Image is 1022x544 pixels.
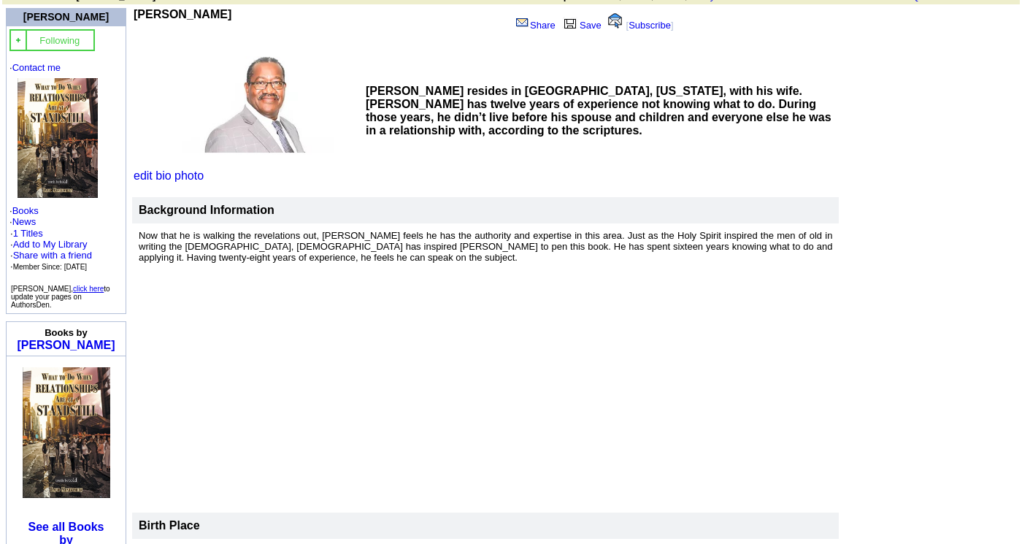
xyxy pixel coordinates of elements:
b: [PERSON_NAME] resides in [GEOGRAPHIC_DATA], [US_STATE], with his wife. [PERSON_NAME] has twelve y... [366,85,831,137]
font: Following [39,35,80,46]
img: 79265.jpg [18,78,98,198]
a: [PERSON_NAME] [23,11,109,23]
b: [PERSON_NAME] [134,8,231,20]
a: edit bio photo [134,169,204,182]
a: Contact me [12,62,61,73]
iframe: YouTube video player [139,276,547,506]
iframe: fb:like Facebook Social Plugin [134,21,462,36]
img: share_page.gif [516,17,529,28]
img: See larger image [137,39,356,169]
font: [PERSON_NAME], to update your pages on AuthorsDen. [11,285,110,309]
a: click here [73,285,104,293]
font: ] [671,20,674,31]
a: Share [515,20,556,31]
a: Add to My Library [13,239,88,250]
a: Books [12,205,39,216]
a: Following [39,34,80,46]
a: [PERSON_NAME] [17,339,115,351]
font: Member Since: [DATE] [13,263,88,271]
font: · · · [10,239,92,272]
font: Birth Place [139,519,200,532]
font: Now that he is walking the revelations out, [PERSON_NAME] feels he has the authority and expertis... [139,230,832,263]
a: Share with a friend [13,250,92,261]
font: [ [626,20,629,31]
img: library.gif [562,17,578,28]
font: · [10,228,92,272]
img: gc.jpg [14,36,23,45]
a: 1 Titles [13,228,43,239]
img: alert.gif [608,13,622,28]
b: Background Information [139,204,274,216]
a: News [12,216,36,227]
font: · · · [9,62,123,272]
a: Save [561,20,602,31]
b: Books by [45,327,88,338]
a: Subscribe [629,20,671,31]
img: 79265.jpg [23,367,110,498]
